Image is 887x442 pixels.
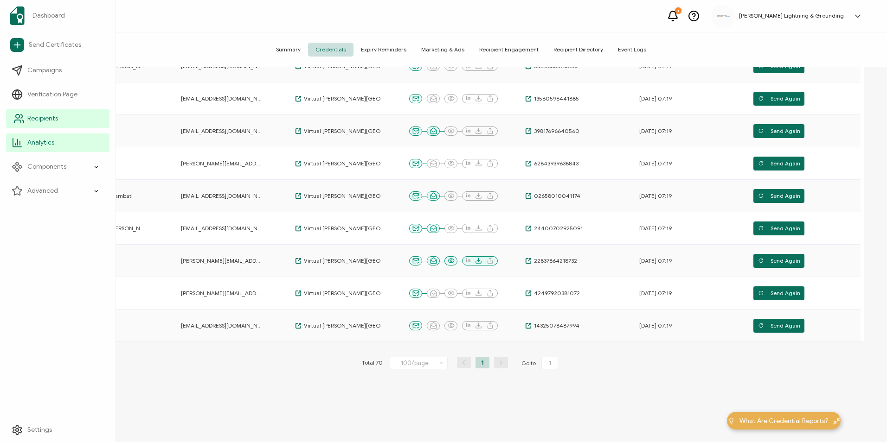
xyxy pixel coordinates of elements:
span: Virtual [PERSON_NAME][GEOGRAPHIC_DATA] [302,127,394,135]
span: Send Again [758,124,800,138]
a: 02658010041174 [525,192,580,200]
button: Send Again [753,92,804,106]
span: 13560596441885 [532,95,579,102]
span: Virtual [PERSON_NAME][GEOGRAPHIC_DATA] [302,322,394,329]
span: 42497920381072 [532,290,580,297]
span: Settings [27,425,52,435]
span: Send Again [758,286,800,300]
a: Dashboard [6,3,109,29]
button: Send Again [753,319,804,333]
span: Send Again [758,92,800,106]
span: Event Logs [611,43,654,57]
button: Send Again [753,221,804,235]
img: aadcaf15-e79d-49df-9673-3fc76e3576c2.png [716,14,730,18]
a: Campaigns [6,61,109,80]
span: Send Again [758,189,800,203]
a: 14325078487994 [525,322,579,329]
span: Credentials [308,43,354,57]
span: [PERSON_NAME][EMAIL_ADDRESS][DOMAIN_NAME] [181,257,262,265]
span: Recipient Engagement [472,43,546,57]
span: [DATE] 07:19 [639,192,672,200]
span: [DATE] 07:19 [639,225,672,232]
a: Settings [6,421,109,439]
input: Select [390,357,448,369]
span: [EMAIL_ADDRESS][DOMAIN_NAME] [181,225,262,232]
img: minimize-icon.svg [833,417,840,424]
span: Advanced [27,186,58,196]
a: Recipients [6,109,109,128]
span: [PERSON_NAME][EMAIL_ADDRESS][DOMAIN_NAME] [181,160,262,167]
span: Analytics [27,138,54,147]
span: [DATE] 07:19 [639,95,672,102]
span: Expiry Reminders [354,43,414,57]
span: [EMAIL_ADDRESS][DOMAIN_NAME] [181,95,262,102]
span: Total 70 [362,357,383,370]
span: Virtual [PERSON_NAME][GEOGRAPHIC_DATA] [302,257,394,265]
span: Virtual [PERSON_NAME][GEOGRAPHIC_DATA] [302,192,394,200]
a: 39817696640560 [525,127,579,135]
span: [EMAIL_ADDRESS][DOMAIN_NAME] [181,322,262,329]
span: 62843939638843 [532,160,578,167]
button: Send Again [753,157,804,170]
span: Send Again [758,157,800,170]
a: 13560596441885 [525,95,579,102]
span: Marketing & Ads [414,43,472,57]
span: Virtual [PERSON_NAME][GEOGRAPHIC_DATA] [302,95,394,102]
button: Send Again [753,189,804,203]
span: [DATE] 07:19 [639,322,672,329]
span: Send Again [758,319,800,333]
button: Send Again [753,286,804,300]
span: Virtual [PERSON_NAME][GEOGRAPHIC_DATA] [302,290,394,297]
button: Send Again [753,254,804,268]
span: Send Again [758,254,800,268]
span: Summary [269,43,308,57]
span: Send Certificates [29,40,81,50]
span: 14325078487994 [532,322,579,329]
span: Go to [521,357,560,370]
a: 42497920381072 [525,290,580,297]
span: Virtual [PERSON_NAME][GEOGRAPHIC_DATA] [302,160,394,167]
span: Virtual [PERSON_NAME][GEOGRAPHIC_DATA] [302,225,394,232]
a: Analytics [6,133,109,152]
span: 22837864218732 [532,257,577,265]
span: Verification Page [27,90,77,99]
a: Send Certificates [6,34,109,56]
a: 62843939638843 [525,160,578,167]
span: [PERSON_NAME][EMAIL_ADDRESS][PERSON_NAME][DOMAIN_NAME] [181,290,262,297]
iframe: Chat Widget [841,398,887,442]
a: Verification Page [6,85,109,104]
span: Recipients [27,114,58,123]
span: Dashboard [32,11,65,20]
img: sertifier-logomark-colored.svg [10,6,25,25]
span: [EMAIL_ADDRESS][DOMAIN_NAME] [181,127,262,135]
h5: [PERSON_NAME] Lightning & Grounding [739,13,844,19]
span: 39817696640560 [532,127,579,135]
span: 24400702925091 [532,225,583,232]
div: 1 [675,7,681,14]
span: [DATE] 07:19 [639,127,672,135]
span: [DATE] 07:19 [639,257,672,265]
span: What Are Credential Reports? [739,416,829,426]
button: Send Again [753,124,804,138]
a: 24400702925091 [525,225,583,232]
span: Recipient Directory [546,43,611,57]
a: 22837864218732 [525,257,577,265]
span: Send Again [758,221,800,235]
span: Campaigns [27,66,62,75]
span: [EMAIL_ADDRESS][DOMAIN_NAME] [181,192,262,200]
li: 1 [476,357,489,368]
span: Components [27,162,66,171]
span: [DATE] 07:19 [639,290,672,297]
span: [DATE] 07:19 [639,160,672,167]
span: 02658010041174 [532,192,580,200]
